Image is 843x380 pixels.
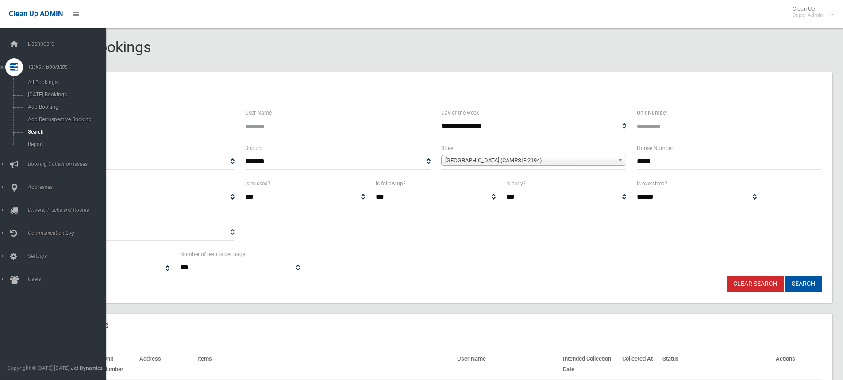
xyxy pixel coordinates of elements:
small: Super Admin [793,12,823,19]
span: Booking Collection Issues [25,161,113,167]
th: Actions [772,349,822,380]
th: Unit Number [100,349,136,380]
label: Is oversized? [637,179,667,188]
th: Items [194,349,454,380]
span: Report [25,141,105,147]
span: Clean Up ADMIN [9,10,63,18]
strong: Jet Dynamics [71,365,103,371]
label: Is missed? [245,179,270,188]
th: Address [136,349,194,380]
span: Add Booking [25,104,105,110]
span: Users [25,276,113,282]
label: Street [441,143,455,153]
th: Status [659,349,772,380]
span: [DATE] Bookings [25,92,105,98]
label: Day of the week [441,108,479,118]
label: Unit Number [637,108,667,118]
button: Search [785,276,822,292]
label: Is early? [506,179,526,188]
label: User Name [245,108,272,118]
th: Intended Collection Date [559,349,619,380]
a: Clear Search [727,276,784,292]
span: Clean Up [788,5,832,19]
label: Number of results per page [180,249,245,259]
label: House Number [637,143,673,153]
span: Addresses [25,184,113,190]
label: Suburb [245,143,262,153]
span: Copyright © [DATE]-[DATE] [7,365,69,371]
span: Settings [25,253,113,259]
span: Drivers, Trucks and Routes [25,207,113,213]
span: Tasks / Bookings [25,64,113,70]
th: Collected At [619,349,659,380]
span: [GEOGRAPHIC_DATA] (CAMPSIE 2194) [445,155,614,166]
span: Search [25,129,105,135]
span: Communication Log [25,230,113,236]
th: User Name [454,349,559,380]
span: Add Retrospective Booking [25,116,105,123]
label: Is follow up? [376,179,406,188]
span: All Bookings [25,79,105,85]
span: Dashboard [25,41,113,47]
